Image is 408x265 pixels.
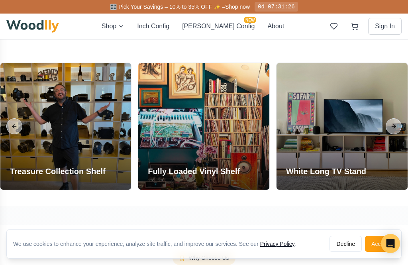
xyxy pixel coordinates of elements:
button: [PERSON_NAME] ConfigNEW [182,22,255,31]
button: Shop [102,22,124,31]
div: We use cookies to enhance your experience, analyze site traffic, and improve our services. See our . [13,240,302,248]
a: Privacy Policy [260,241,294,247]
div: Open Intercom Messenger [381,234,400,253]
h3: Treasure Collection Shelf [10,166,106,177]
button: About [267,22,284,31]
img: Woodlly [6,20,59,33]
button: Accept [365,236,395,252]
span: 🎛️ Pick Your Savings – 10% to 35% OFF ✨ – [110,4,225,10]
button: Decline [330,236,362,252]
button: Inch Config [137,22,169,31]
h3: White Long TV Stand [286,166,366,177]
h3: Fully Loaded Vinyl Shelf [148,166,240,177]
button: Sign In [368,18,402,35]
span: NEW [244,17,256,23]
a: Shop now [225,4,250,10]
div: 0d 07:31:26 [255,2,298,12]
